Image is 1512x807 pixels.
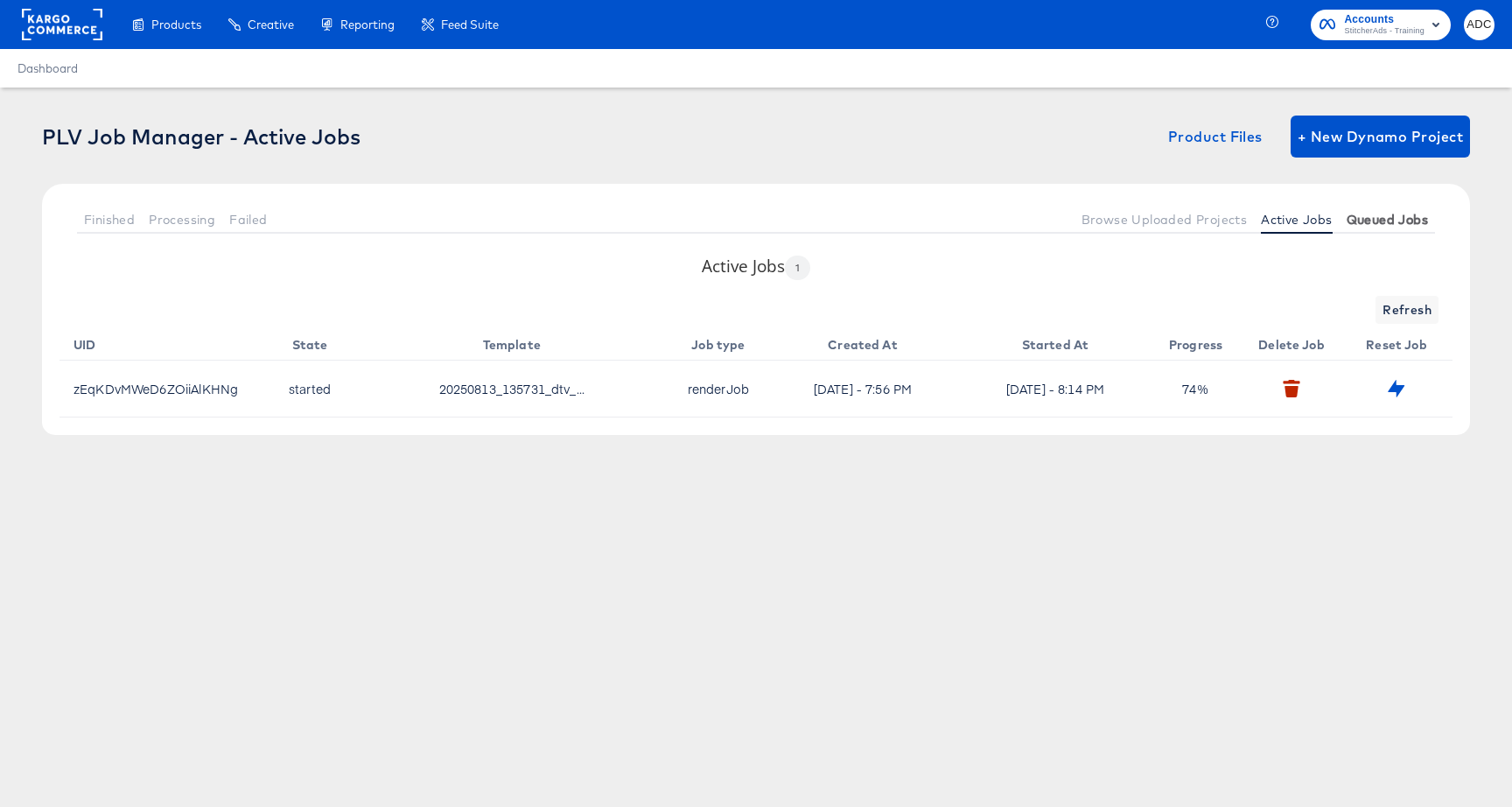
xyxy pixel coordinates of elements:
[770,361,962,417] td: [DATE] - 7:56 PM
[674,361,770,417] td: renderJob
[59,324,269,361] th: UID
[1347,324,1452,361] th: Reset Job
[1168,124,1263,149] span: Product Files
[269,324,357,361] th: State
[42,124,360,149] div: PLV Job Manager - Active Jobs
[1375,296,1438,324] button: Refresh
[674,324,770,361] th: Job type
[1291,116,1470,158] button: + New Dynamo Project
[151,18,201,32] span: Products
[702,255,810,280] h3: Active Jobs
[1298,124,1463,149] span: + New Dynamo Project
[229,213,267,227] span: Failed
[770,324,962,361] th: Created At
[1161,116,1270,158] button: Product Files
[785,262,810,274] span: 1
[1464,10,1494,40] button: ADC
[1242,324,1347,361] th: Delete Job
[1261,213,1332,227] span: Active Jobs
[1471,15,1487,35] span: ADC
[357,324,674,361] th: Template
[1155,324,1242,361] th: Progress
[1382,299,1431,321] span: Refresh
[1155,361,1242,417] td: 74 %
[269,361,357,417] td: started
[84,213,135,227] span: Finished
[340,18,395,32] span: Reporting
[149,213,215,227] span: Processing
[248,18,294,32] span: Creative
[962,324,1155,361] th: Started At
[962,361,1155,417] td: [DATE] - 8:14 PM
[1311,10,1451,40] button: AccountsStitcherAds - Training
[1344,11,1424,29] span: Accounts
[439,380,584,397] span: 20250813_135731_dtv_570_showcase_template_20_reels_9x16_collected_1_zrnh5a.aep
[1081,213,1248,227] span: Browse Uploaded Projects
[1344,25,1424,39] span: StitcherAds - Training
[59,361,269,417] td: zEqKDvMWeD6ZOiiAlKHNg
[1347,213,1428,227] span: Queued Jobs
[441,18,499,32] span: Feed Suite
[17,61,78,75] a: Dashboard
